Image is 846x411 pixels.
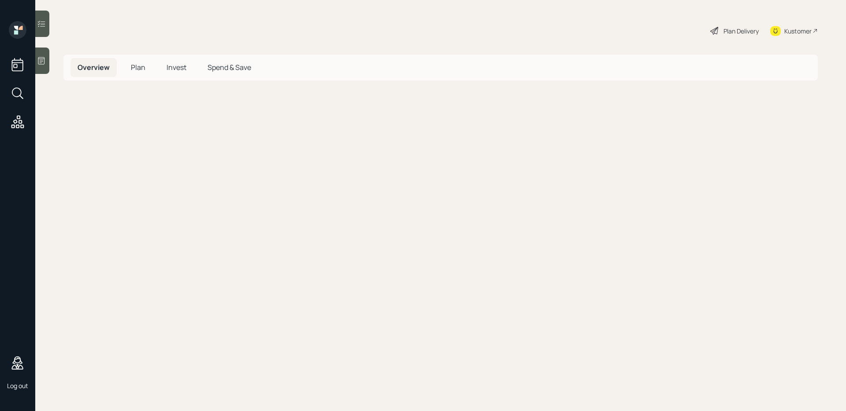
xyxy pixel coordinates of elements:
[784,26,812,36] div: Kustomer
[7,382,28,390] div: Log out
[724,26,759,36] div: Plan Delivery
[167,62,186,72] span: Invest
[131,62,145,72] span: Plan
[78,62,110,72] span: Overview
[208,62,251,72] span: Spend & Save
